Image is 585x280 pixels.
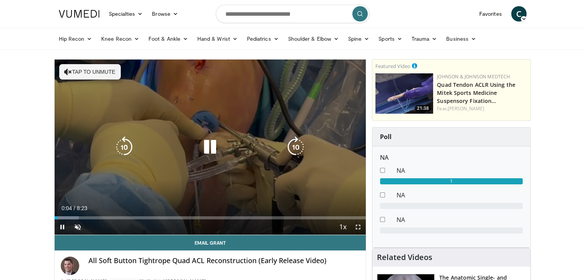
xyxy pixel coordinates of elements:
button: Playback Rate [335,219,350,235]
h4: All Soft Button Tightrope Quad ACL Reconstruction (Early Release Video) [88,257,360,265]
a: 21:38 [375,73,433,114]
a: Browse [147,6,183,22]
dd: NA [391,166,528,175]
button: Unmute [70,219,85,235]
video-js: Video Player [55,60,366,235]
a: Spine [343,31,374,46]
a: Shoulder & Elbow [283,31,343,46]
span: / [74,205,75,211]
strong: Poll [380,133,392,141]
h4: Related Videos [377,253,432,262]
a: Hand & Wrist [193,31,242,46]
a: Favorites [475,6,507,22]
a: Knee Recon [97,31,144,46]
a: Sports [374,31,407,46]
a: Specialties [104,6,148,22]
img: b78fd9da-dc16-4fd1-a89d-538d899827f1.150x105_q85_crop-smart_upscale.jpg [375,73,433,114]
a: [PERSON_NAME] [448,105,484,112]
img: Avatar [61,257,79,275]
button: Fullscreen [350,219,366,235]
button: Pause [55,219,70,235]
a: Quad Tendon ACLR Using the Mitek Sports Medicine Suspensory Fixation… [437,81,515,104]
h6: NA [380,154,523,161]
small: Featured Video [375,63,410,70]
a: Hip Recon [54,31,97,46]
span: 21:38 [415,105,431,112]
img: VuMedi Logo [59,10,100,18]
a: C [511,6,527,22]
input: Search topics, interventions [216,5,370,23]
a: Business [442,31,481,46]
a: Johnson & Johnson MedTech [437,73,510,80]
button: Tap to unmute [59,64,121,80]
div: 1 [380,178,523,184]
a: Foot & Ankle [144,31,193,46]
a: Trauma [407,31,442,46]
dd: NA [391,191,528,200]
a: Email Grant [55,235,366,250]
a: Pediatrics [242,31,283,46]
div: Feat. [437,105,527,112]
div: Progress Bar [55,216,366,219]
span: 0:04 [62,205,72,211]
span: 8:23 [77,205,87,211]
dd: NA [391,215,528,224]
